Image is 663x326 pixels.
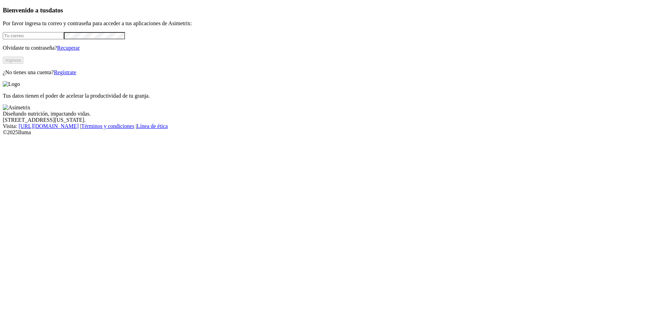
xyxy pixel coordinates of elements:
[3,7,660,14] h3: Bienvenido a tus
[3,81,20,87] img: Logo
[57,45,80,51] a: Recuperar
[3,20,660,27] p: Por favor ingresa tu correo y contraseña para acceder a tus aplicaciones de Asimetrix:
[3,32,64,39] input: Tu correo
[19,123,79,129] a: [URL][DOMAIN_NAME]
[3,45,660,51] p: Olvidaste tu contraseña?
[3,57,23,64] button: Ingresa
[3,93,660,99] p: Tus datos tienen el poder de acelerar la productividad de tu granja.
[3,117,660,123] div: [STREET_ADDRESS][US_STATE].
[3,105,30,111] img: Asimetrix
[3,129,660,136] div: © 2025 Iluma
[48,7,63,14] span: datos
[54,69,76,75] a: Regístrate
[3,69,660,76] p: ¿No tienes una cuenta?
[81,123,134,129] a: Términos y condiciones
[3,123,660,129] div: Visita : | |
[3,111,660,117] div: Diseñando nutrición, impactando vidas.
[137,123,168,129] a: Línea de ética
